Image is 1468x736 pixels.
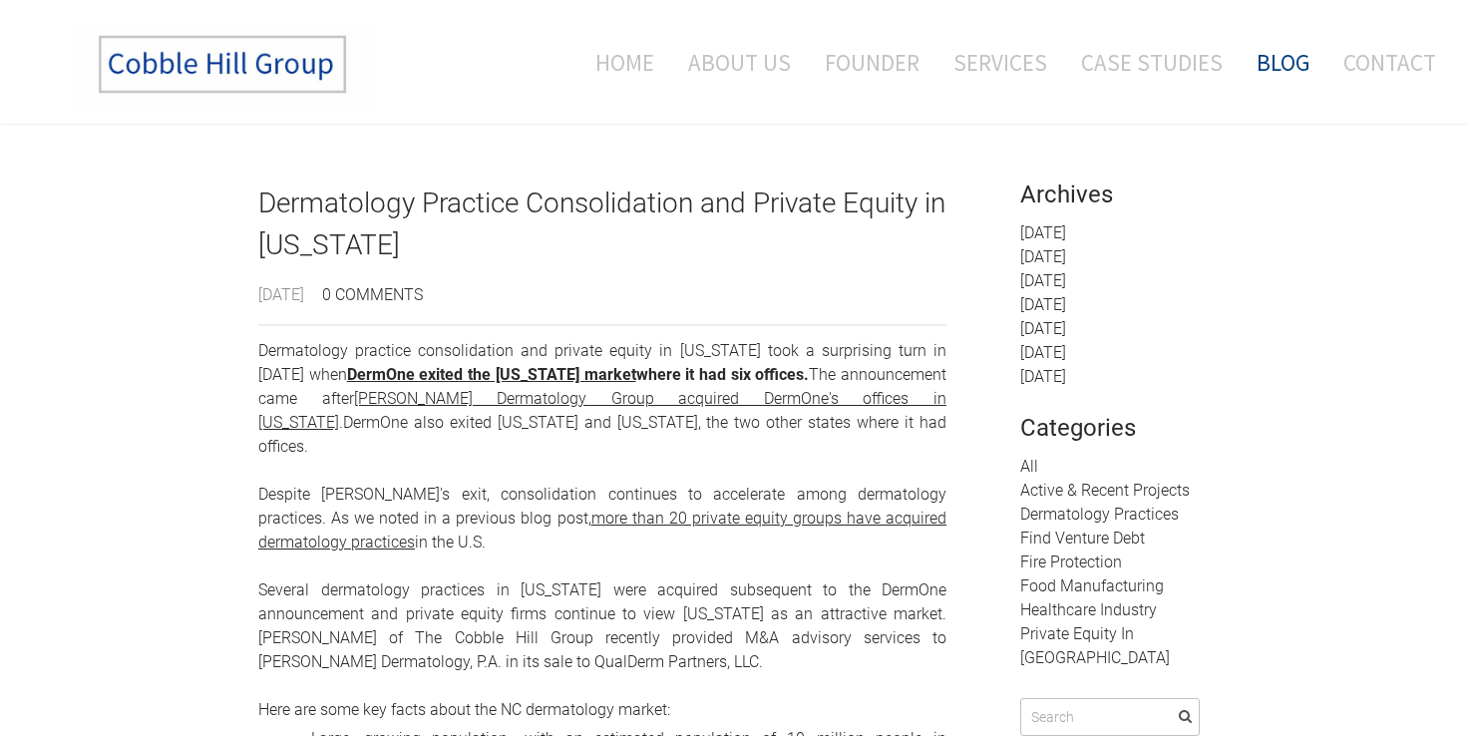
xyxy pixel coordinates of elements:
span: [DATE] [258,287,304,307]
a: Services [938,21,1062,104]
span: Search [1179,710,1192,723]
strong: where it had six offices. [347,365,810,384]
a: more than 20 private equity groups have acquired dermatology practices [258,509,946,552]
a: Healthcare Industry [1020,600,1157,619]
a: Case Studies [1066,21,1238,104]
a: Contact [1328,21,1436,104]
input: Search [1020,698,1200,736]
a: Dermatology Practice Consolidation and Private Equity in [US_STATE] [258,183,946,266]
a: [DATE] [1020,295,1066,314]
a: [DATE] [1020,247,1066,266]
h2: Archives [1020,183,1200,216]
a: DermOne exited the [US_STATE] market [347,365,636,384]
a: Private Equity In [GEOGRAPHIC_DATA] [1020,624,1170,667]
span: DermOne also exited [US_STATE] and [US_STATE], the two other states where it had offices. Despite... [258,413,946,552]
a: 0 Comments [322,285,423,304]
a: [DATE] [1020,343,1066,362]
a: Blog [1242,21,1324,104]
font: Dermatology practice consolidation and private equity in [US_STATE] took a surprising turn in [DA... [258,341,946,432]
a: [DATE] [1020,271,1066,290]
a: Home [565,21,669,104]
a: Dermatology Practices [1020,505,1179,524]
h2: Categories [1020,416,1200,450]
a: [DATE] [1020,223,1066,242]
font: Several dermatology practices in [US_STATE] were acquired subsequent to the DermOne announcement ... [258,580,946,719]
a: Active & Recent Projects [1020,481,1190,500]
a: [DATE] [1020,367,1066,386]
a: [PERSON_NAME] Dermatology Group acquired DermOne's offices in [US_STATE] [258,389,946,432]
a: [DATE] [1020,319,1066,338]
img: The Cobble Hill Group LLC [76,21,375,109]
a: All [1020,457,1038,476]
a: About Us [673,21,806,104]
a: Founder [810,21,934,104]
a: Food Manufacturing [1020,576,1164,595]
a: Fire Protection [1020,552,1122,571]
a: Find Venture Debt [1020,529,1145,548]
